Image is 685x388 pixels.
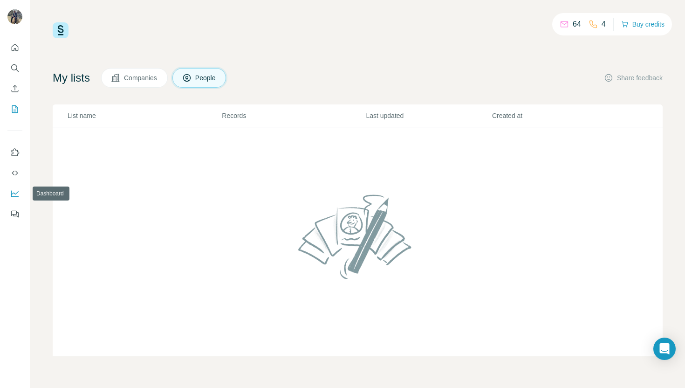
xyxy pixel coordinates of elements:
button: Buy credits [621,18,664,31]
p: Last updated [366,111,491,120]
p: List name [68,111,221,120]
button: Enrich CSV [7,80,22,97]
button: Feedback [7,206,22,222]
button: Quick start [7,39,22,56]
p: 64 [573,19,581,30]
button: Search [7,60,22,76]
img: No lists found [295,187,421,286]
button: My lists [7,101,22,118]
button: Dashboard [7,185,22,202]
p: Created at [492,111,617,120]
img: Surfe Logo [53,22,68,38]
span: Companies [124,73,158,83]
h4: My lists [53,70,90,85]
span: People [195,73,217,83]
p: 4 [602,19,606,30]
button: Share feedback [604,73,663,83]
button: Use Surfe on LinkedIn [7,144,22,161]
div: Open Intercom Messenger [653,338,676,360]
button: Use Surfe API [7,165,22,181]
p: Records [222,111,365,120]
img: Avatar [7,9,22,24]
